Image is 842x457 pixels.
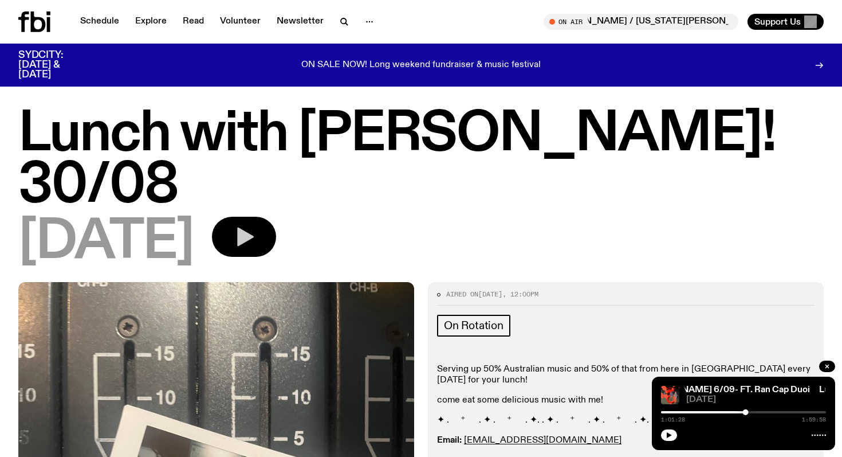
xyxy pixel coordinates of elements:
span: [DATE] [478,290,502,299]
h1: Lunch with [PERSON_NAME]! 30/08 [18,109,824,212]
a: Newsletter [270,14,330,30]
span: [DATE] [686,396,826,404]
span: Aired on [446,290,478,299]
a: [EMAIL_ADDRESS][DOMAIN_NAME] [464,436,621,445]
span: Support Us [754,17,801,27]
a: Volunteer [213,14,267,30]
p: ON SALE NOW! Long weekend fundraiser & music festival [301,60,541,71]
button: Support Us [747,14,824,30]
strong: Email: [437,436,462,445]
span: [DATE] [18,217,194,268]
a: Explore [128,14,174,30]
p: Serving up 50% Australian music and 50% of that from here in [GEOGRAPHIC_DATA] every [DATE] for y... [437,364,815,386]
p: ✦ . ⁺ . ✦ . ⁺ . ✦. . ✦ . ⁺ . ✦ . ⁺ . ✦. . ✦ . ⁺ . ✦ . ⁺ . ✦ [437,415,815,426]
a: Lunch With [PERSON_NAME] 6/09- FT. Ran Cap Duoi [586,385,810,394]
button: On AirMornings with [PERSON_NAME] / [US_STATE][PERSON_NAME] Interview [544,14,738,30]
h3: SYDCITY: [DATE] & [DATE] [18,50,92,80]
span: 1:01:28 [661,417,685,423]
span: 1:59:58 [802,417,826,423]
a: Schedule [73,14,126,30]
span: , 12:00pm [502,290,538,299]
a: Read [176,14,211,30]
a: On Rotation [437,315,510,337]
p: come eat some delicious music with me! [437,395,815,406]
span: On Rotation [444,319,503,332]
